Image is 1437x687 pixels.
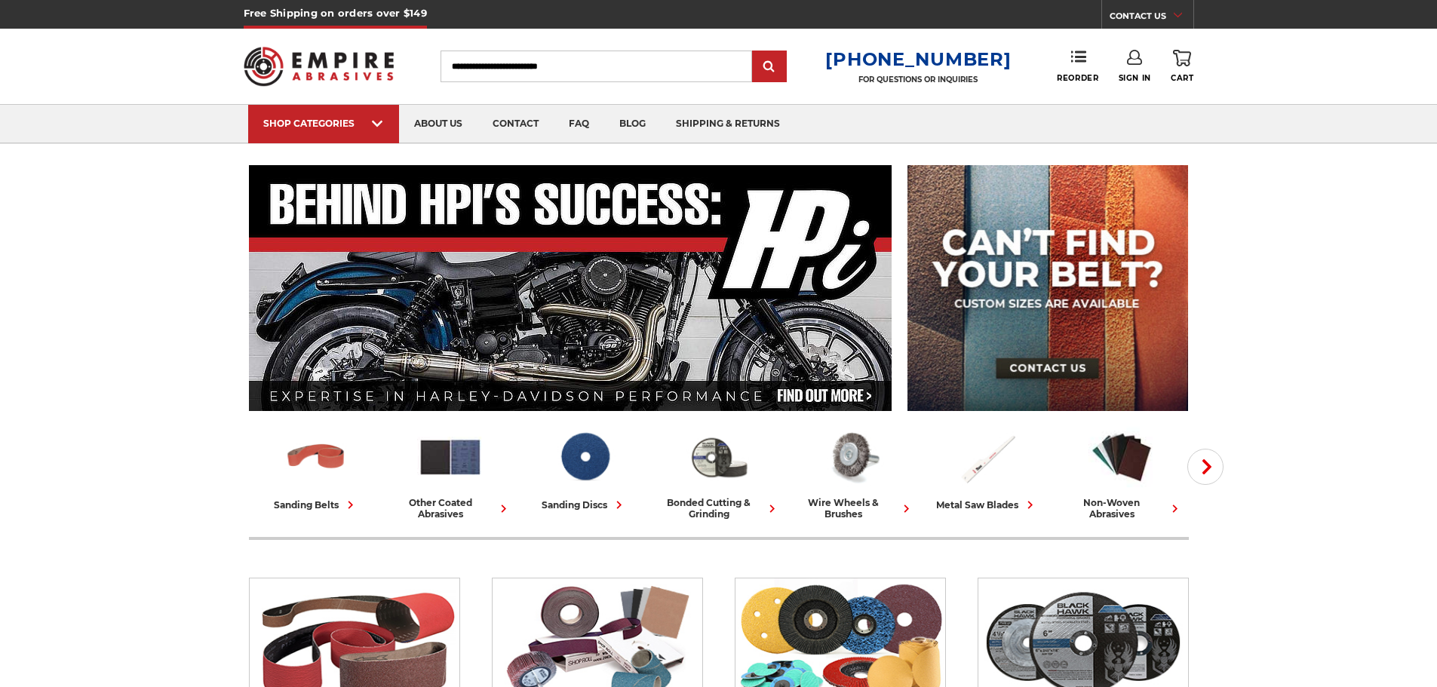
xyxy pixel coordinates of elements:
a: CONTACT US [1110,8,1193,29]
div: sanding discs [542,497,627,513]
div: non-woven abrasives [1061,497,1183,520]
a: faq [554,105,604,143]
img: Wire Wheels & Brushes [820,425,886,489]
div: wire wheels & brushes [792,497,914,520]
img: Banner for an interview featuring Horsepower Inc who makes Harley performance upgrades featured o... [249,165,892,411]
span: Cart [1171,73,1193,83]
div: bonded cutting & grinding [658,497,780,520]
span: Sign In [1119,73,1151,83]
img: Other Coated Abrasives [417,425,484,489]
a: Cart [1171,50,1193,83]
div: other coated abrasives [389,497,511,520]
input: Submit [754,52,785,82]
img: Empire Abrasives [244,37,395,96]
button: Next [1187,449,1224,485]
p: FOR QUESTIONS OR INQUIRIES [825,75,1011,84]
a: contact [477,105,554,143]
a: shipping & returns [661,105,795,143]
a: bonded cutting & grinding [658,425,780,520]
img: Sanding Belts [283,425,349,489]
img: Bonded Cutting & Grinding [686,425,752,489]
a: sanding belts [255,425,377,513]
a: metal saw blades [926,425,1049,513]
img: promo banner for custom belts. [907,165,1188,411]
a: about us [399,105,477,143]
a: other coated abrasives [389,425,511,520]
img: Metal Saw Blades [954,425,1021,489]
div: SHOP CATEGORIES [263,118,384,129]
a: blog [604,105,661,143]
div: sanding belts [274,497,358,513]
a: non-woven abrasives [1061,425,1183,520]
img: Non-woven Abrasives [1088,425,1155,489]
a: Reorder [1057,50,1098,82]
a: [PHONE_NUMBER] [825,48,1011,70]
span: Reorder [1057,73,1098,83]
div: metal saw blades [936,497,1038,513]
a: sanding discs [524,425,646,513]
a: wire wheels & brushes [792,425,914,520]
img: Sanding Discs [551,425,618,489]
